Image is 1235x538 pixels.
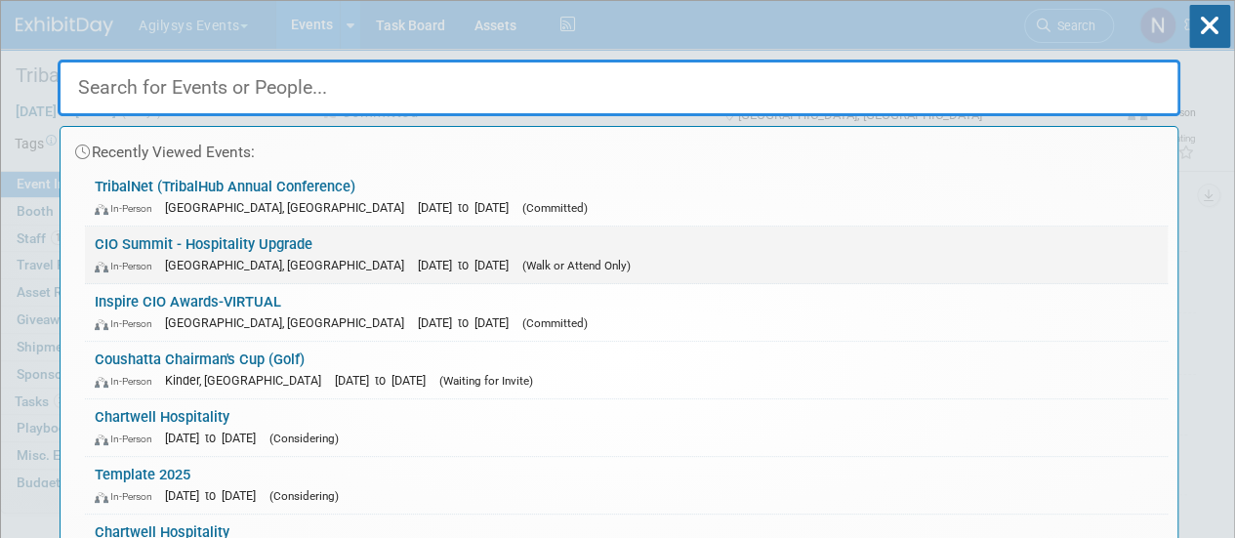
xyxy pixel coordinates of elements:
[85,457,1168,514] a: Template 2025 In-Person [DATE] to [DATE] (Considering)
[95,433,161,445] span: In-Person
[165,431,266,445] span: [DATE] to [DATE]
[85,169,1168,226] a: TribalNet (TribalHub Annual Conference) In-Person [GEOGRAPHIC_DATA], [GEOGRAPHIC_DATA] [DATE] to ...
[95,202,161,215] span: In-Person
[165,258,414,272] span: [GEOGRAPHIC_DATA], [GEOGRAPHIC_DATA]
[439,374,533,388] span: (Waiting for Invite)
[522,201,588,215] span: (Committed)
[58,60,1180,116] input: Search for Events or People...
[418,258,518,272] span: [DATE] to [DATE]
[95,260,161,272] span: In-Person
[418,315,518,330] span: [DATE] to [DATE]
[85,284,1168,341] a: Inspire CIO Awards-VIRTUAL In-Person [GEOGRAPHIC_DATA], [GEOGRAPHIC_DATA] [DATE] to [DATE] (Commi...
[70,127,1168,169] div: Recently Viewed Events:
[95,317,161,330] span: In-Person
[269,489,339,503] span: (Considering)
[269,432,339,445] span: (Considering)
[418,200,518,215] span: [DATE] to [DATE]
[165,373,331,388] span: Kinder, [GEOGRAPHIC_DATA]
[165,315,414,330] span: [GEOGRAPHIC_DATA], [GEOGRAPHIC_DATA]
[335,373,435,388] span: [DATE] to [DATE]
[95,375,161,388] span: In-Person
[85,399,1168,456] a: Chartwell Hospitality In-Person [DATE] to [DATE] (Considering)
[85,227,1168,283] a: CIO Summit - Hospitality Upgrade In-Person [GEOGRAPHIC_DATA], [GEOGRAPHIC_DATA] [DATE] to [DATE] ...
[522,259,631,272] span: (Walk or Attend Only)
[165,488,266,503] span: [DATE] to [DATE]
[95,490,161,503] span: In-Person
[165,200,414,215] span: [GEOGRAPHIC_DATA], [GEOGRAPHIC_DATA]
[85,342,1168,398] a: Coushatta Chairman's Cup (Golf) In-Person Kinder, [GEOGRAPHIC_DATA] [DATE] to [DATE] (Waiting for...
[522,316,588,330] span: (Committed)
